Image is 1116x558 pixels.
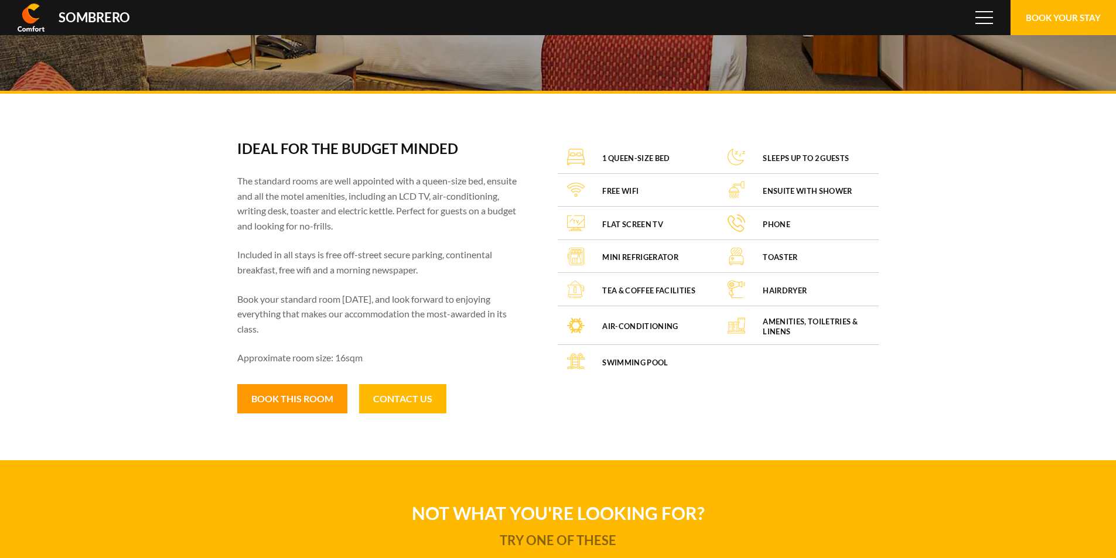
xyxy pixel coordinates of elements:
[602,358,668,368] h4: Swimming pool
[412,501,705,530] h1: Not what you're looking for?
[567,317,585,334] img: Air-conditioning
[237,350,526,365] p: Approximate room size: 16sqm
[567,181,585,198] img: FREE WiFi
[602,286,695,296] h4: Tea & coffee facilities
[359,384,446,413] a: Contact Us
[763,220,790,230] h4: Phone
[763,186,852,196] h4: Ensuite with shower
[602,186,639,196] h4: FREE WiFi
[728,317,745,334] img: Amenities, toiletries & linens
[237,384,347,413] button: Book this room
[602,220,663,230] h4: Flat screen TV
[763,153,849,163] h4: Sleeps up to 2 guests
[602,252,678,262] h4: Mini Refrigerator
[237,141,526,157] h3: Ideal for the budget minded
[567,148,585,166] img: 1 queen-size bed
[567,280,585,298] img: Tea & coffee facilities
[728,280,745,298] img: Hairdryer
[975,11,993,24] span: Menu
[763,252,797,262] h4: Toaster
[602,153,670,163] h4: 1 queen-size bed
[728,181,745,198] img: Ensuite with shower
[728,248,745,265] img: Toaster
[237,292,526,337] p: Book your standard room [DATE], and look forward to enjoying everything that makes our accommodat...
[237,173,526,233] p: The standard rooms are well appointed with a queen-size bed, ensuite and all the motel amenities,...
[728,214,745,232] img: Phone
[567,248,585,265] img: Mini Refrigerator
[18,4,45,32] img: Comfort Inn & Suites Sombrero
[763,317,869,337] h4: Amenities, toiletries & linens
[763,286,807,296] h4: Hairdryer
[237,247,526,277] p: Included in all stays is free off-street secure parking, continental breakfast, free wifi and a m...
[59,11,130,24] div: Sombrero
[567,352,585,370] img: Swimming pool
[728,148,745,166] img: Sleeps up to 2 guests
[602,321,678,331] h4: Air-conditioning
[567,214,585,232] img: Flat screen TV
